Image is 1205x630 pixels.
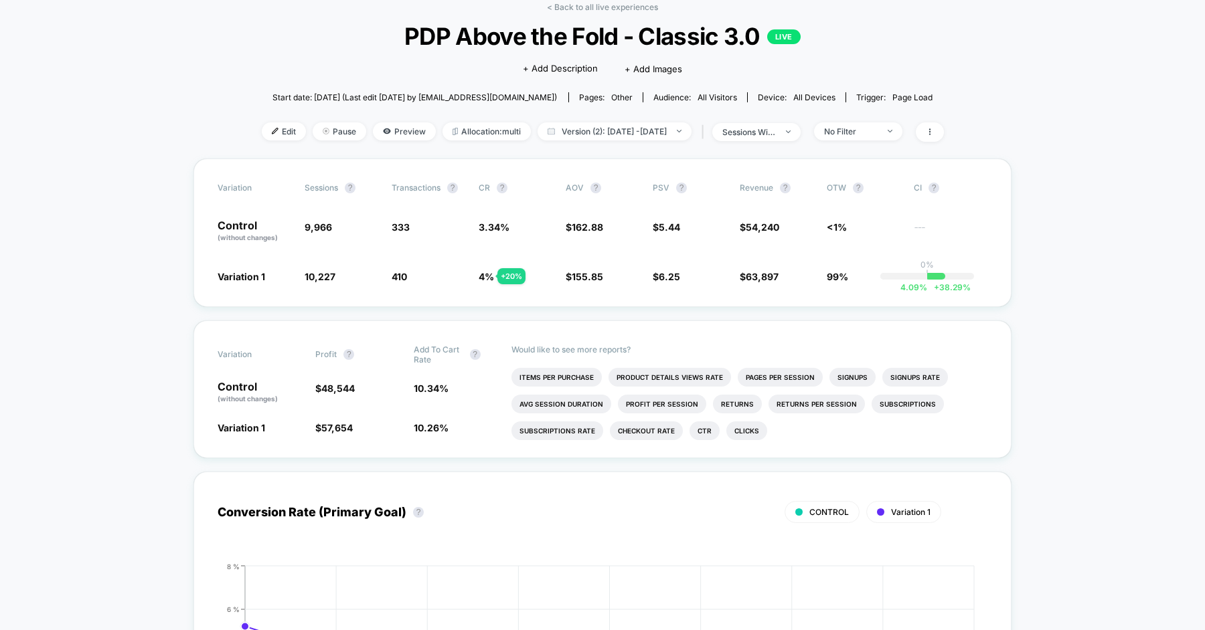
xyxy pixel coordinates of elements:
[927,282,971,292] span: 38.29 %
[914,223,987,243] span: ---
[780,183,791,193] button: ?
[920,259,934,270] p: 0%
[827,271,848,282] span: 99%
[323,128,329,134] img: end
[272,92,557,102] span: Start date: [DATE] (Last edit [DATE] by [EMAIL_ADDRESS][DOMAIN_NAME])
[392,271,407,282] span: 410
[227,562,240,570] tspan: 8 %
[611,92,633,102] span: other
[443,122,531,140] span: Allocation: multi
[891,507,931,517] span: Variation 1
[827,183,900,193] span: OTW
[659,221,680,233] span: 5.44
[740,271,779,282] span: $
[321,422,353,433] span: 57,654
[829,368,876,387] li: Signups
[511,421,603,440] li: Subscriptions Rate
[497,268,526,284] div: + 20 %
[676,183,687,193] button: ?
[769,395,865,413] li: Returns Per Session
[373,122,436,140] span: Preview
[653,221,680,233] span: $
[272,128,278,134] img: edit
[413,507,424,518] button: ?
[572,221,603,233] span: 162.88
[767,29,801,44] p: LIVE
[218,233,278,241] span: (without changes)
[786,130,791,133] img: end
[414,422,449,433] span: 10.26 %
[218,381,302,404] p: Control
[738,368,823,387] li: Pages Per Session
[900,282,927,292] span: 4.09 %
[548,128,555,134] img: calendar
[824,126,878,136] div: No Filter
[315,422,353,433] span: $
[321,383,355,394] span: 48,544
[659,271,680,282] span: 6.25
[218,220,291,243] p: Control
[888,130,892,132] img: end
[579,92,633,102] div: Pages:
[392,221,410,233] span: 333
[827,221,847,233] span: <1%
[343,349,354,360] button: ?
[479,271,494,282] span: 4 %
[447,183,458,193] button: ?
[566,221,603,233] span: $
[740,183,773,193] span: Revenue
[547,2,658,12] a: < Back to all live experiences
[538,122,692,140] span: Version (2): [DATE] - [DATE]
[414,344,463,364] span: Add To Cart Rate
[315,383,355,394] span: $
[698,122,712,142] span: |
[740,221,779,233] span: $
[610,421,683,440] li: Checkout Rate
[453,128,458,135] img: rebalance
[315,349,337,359] span: Profit
[746,271,779,282] span: 63,897
[218,344,291,364] span: Variation
[414,383,449,394] span: 10.34 %
[523,62,598,76] span: + Add Description
[618,395,706,413] li: Profit Per Session
[590,183,601,193] button: ?
[305,221,332,233] span: 9,966
[793,92,835,102] span: all devices
[566,271,603,282] span: $
[345,183,355,193] button: ?
[572,271,603,282] span: 155.85
[511,344,987,354] p: Would like to see more reports?
[262,122,306,140] span: Edit
[625,64,682,74] span: + Add Images
[872,395,944,413] li: Subscriptions
[392,183,440,193] span: Transactions
[856,92,933,102] div: Trigger:
[218,271,265,282] span: Variation 1
[470,349,481,360] button: ?
[726,421,767,440] li: Clicks
[295,22,909,50] span: PDP Above the Fold - Classic 3.0
[313,122,366,140] span: Pause
[218,422,265,433] span: Variation 1
[479,221,509,233] span: 3.34 %
[653,92,737,102] div: Audience:
[892,92,933,102] span: Page Load
[227,605,240,613] tspan: 6 %
[497,183,507,193] button: ?
[653,183,669,193] span: PSV
[566,183,584,193] span: AOV
[305,271,335,282] span: 10,227
[914,183,987,193] span: CI
[511,368,602,387] li: Items Per Purchase
[698,92,737,102] span: All Visitors
[511,395,611,413] li: Avg Session Duration
[677,130,681,132] img: end
[690,421,720,440] li: Ctr
[926,270,929,280] p: |
[305,183,338,193] span: Sessions
[713,395,762,413] li: Returns
[609,368,731,387] li: Product Details Views Rate
[882,368,948,387] li: Signups Rate
[479,183,490,193] span: CR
